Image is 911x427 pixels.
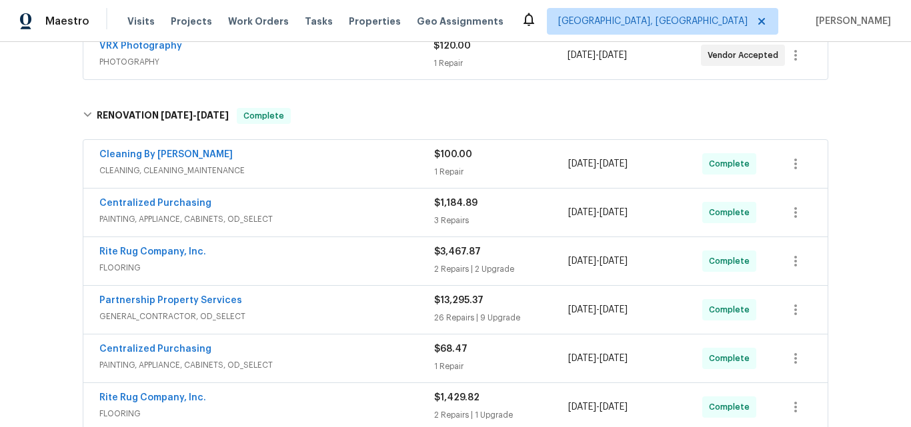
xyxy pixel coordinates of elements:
[433,57,567,70] div: 1 Repair
[434,165,568,179] div: 1 Repair
[709,400,755,414] span: Complete
[600,402,628,412] span: [DATE]
[568,157,628,171] span: -
[709,254,755,268] span: Complete
[228,15,289,28] span: Work Orders
[568,206,628,219] span: -
[99,310,434,323] span: GENERAL_CONTRACTOR, OD_SELECT
[99,199,211,208] a: Centralized Purchasing
[434,408,568,422] div: 2 Repairs | 1 Upgrade
[433,41,471,51] span: $120.00
[161,111,229,120] span: -
[568,354,596,363] span: [DATE]
[161,111,193,120] span: [DATE]
[99,296,242,305] a: Partnership Property Services
[434,262,568,276] div: 2 Repairs | 2 Upgrade
[568,254,628,268] span: -
[810,15,891,28] span: [PERSON_NAME]
[568,159,596,169] span: [DATE]
[99,164,434,177] span: CLEANING, CLEANING_MAINTENANCE
[99,150,233,159] a: Cleaning By [PERSON_NAME]
[99,358,434,372] span: PAINTING, APPLIANCE, CABINETS, OD_SELECT
[99,247,206,256] a: Rite Rug Company, Inc.
[600,354,628,363] span: [DATE]
[568,303,628,316] span: -
[127,15,155,28] span: Visits
[45,15,89,28] span: Maestro
[238,109,289,123] span: Complete
[197,111,229,120] span: [DATE]
[434,311,568,324] div: 26 Repairs | 9 Upgrade
[568,400,628,414] span: -
[600,256,628,266] span: [DATE]
[558,15,748,28] span: [GEOGRAPHIC_DATA], [GEOGRAPHIC_DATA]
[434,247,481,256] span: $3,467.87
[709,303,755,316] span: Complete
[417,15,504,28] span: Geo Assignments
[568,208,596,217] span: [DATE]
[79,95,832,137] div: RENOVATION [DATE]-[DATE]Complete
[709,157,755,171] span: Complete
[349,15,401,28] span: Properties
[709,206,755,219] span: Complete
[434,199,478,208] span: $1,184.89
[99,261,434,274] span: FLOORING
[600,305,628,314] span: [DATE]
[600,159,628,169] span: [DATE]
[99,55,433,69] span: PHOTOGRAPHY
[99,213,434,226] span: PAINTING, APPLIANCE, CABINETS, OD_SELECT
[434,296,484,305] span: $13,295.37
[99,41,182,51] a: VRX Photography
[171,15,212,28] span: Projects
[434,214,568,227] div: 3 Repairs
[434,150,472,159] span: $100.00
[568,49,627,62] span: -
[600,208,628,217] span: [DATE]
[99,407,434,420] span: FLOORING
[568,305,596,314] span: [DATE]
[568,402,596,412] span: [DATE]
[568,51,596,60] span: [DATE]
[97,108,229,124] h6: RENOVATION
[568,256,596,266] span: [DATE]
[708,49,784,62] span: Vendor Accepted
[434,360,568,373] div: 1 Repair
[599,51,627,60] span: [DATE]
[709,352,755,365] span: Complete
[434,344,468,354] span: $68.47
[305,17,333,26] span: Tasks
[568,352,628,365] span: -
[434,393,480,402] span: $1,429.82
[99,393,206,402] a: Rite Rug Company, Inc.
[99,344,211,354] a: Centralized Purchasing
